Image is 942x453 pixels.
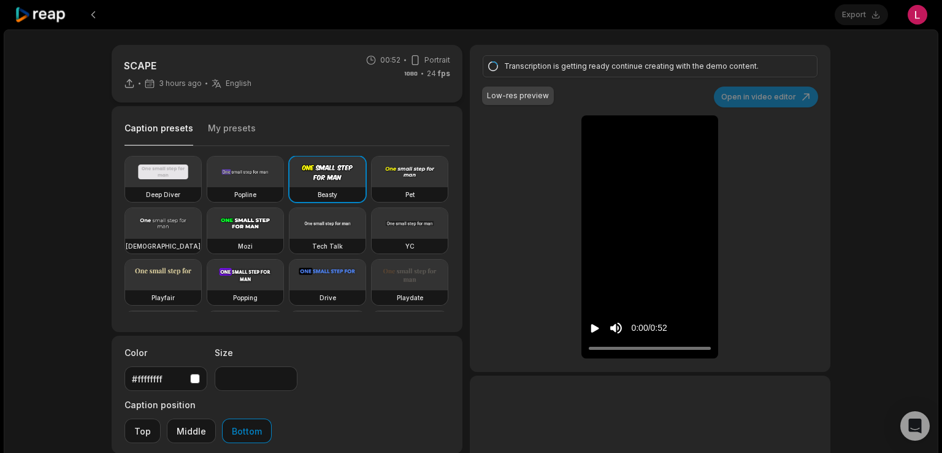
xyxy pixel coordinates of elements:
button: Play video [589,317,601,339]
div: Open Intercom Messenger [900,411,930,441]
span: English [226,79,251,88]
button: Mute sound [608,320,624,336]
button: Bottom [222,419,272,443]
button: Top [124,419,161,443]
button: Middle [167,419,216,443]
h3: Popping [233,293,258,303]
h3: Beasty [318,190,337,199]
button: My presets [208,122,256,145]
label: Size [215,346,297,359]
div: Low-res preview [487,90,549,101]
div: Transcription is getting ready continue creating with the demo content. [504,61,792,72]
h3: Pet [405,190,415,199]
label: Color [124,346,207,359]
h3: Popline [234,190,256,199]
label: Caption position [124,398,272,411]
div: 0:00 / 0:52 [631,322,667,335]
h3: [DEMOGRAPHIC_DATA] [126,241,201,251]
h3: Mozi [238,241,253,251]
div: #ffffffff [132,373,185,385]
button: #ffffffff [124,366,207,391]
span: 00:52 [380,55,400,66]
p: SCAPE [124,58,251,73]
h3: YC [405,241,415,251]
h3: Playdate [397,293,423,303]
h3: Playfair [151,293,175,303]
h3: Drive [320,293,336,303]
h3: Tech Talk [312,241,343,251]
h3: Deep Diver [146,190,180,199]
span: 3 hours ago [159,79,202,88]
span: Portrait [424,55,450,66]
button: Caption presets [124,122,193,146]
span: fps [438,69,450,78]
span: 24 [427,68,450,79]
